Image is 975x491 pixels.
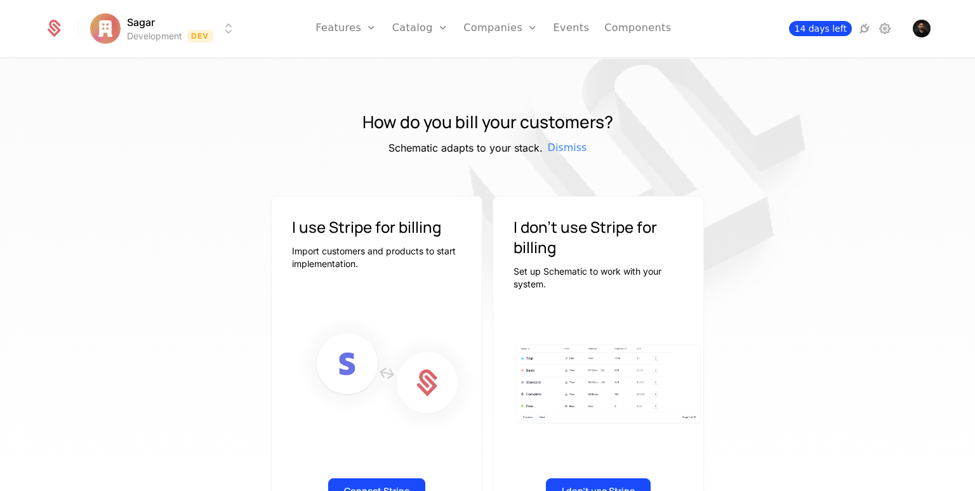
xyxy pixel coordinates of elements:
[127,15,155,30] span: Sagar
[388,140,543,155] h5: Schematic adapts to your stack.
[548,140,587,155] span: Dismiss
[94,15,236,43] button: Select environment
[913,20,931,37] button: Open user button
[913,20,931,37] img: Sagar Shiroya
[187,30,213,43] span: Dev
[292,310,482,438] img: Connect Stripe to Schematic
[514,342,703,426] img: Plan table
[789,21,851,36] a: 14 days left
[857,21,872,36] a: Integrations
[514,265,683,291] p: Set up Schematic to work with your system.
[127,30,182,43] div: Development
[877,21,892,36] a: Settings
[292,217,461,237] h3: I use Stripe for billing
[362,110,613,135] h1: How do you bill your customers?
[292,245,461,270] p: Import customers and products to start implementation.
[514,217,683,258] h3: I don't use Stripe for billing
[90,13,121,44] img: Sagar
